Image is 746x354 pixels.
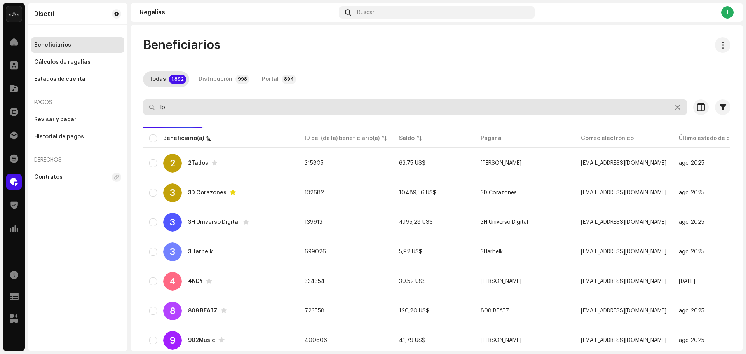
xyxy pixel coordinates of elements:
[399,279,426,284] span: 30,52 US$
[305,190,324,195] span: 132682
[679,220,704,225] span: ago 2025
[399,308,429,314] span: 120,20 US$
[188,279,203,284] div: 4NDY
[481,338,521,343] span: Alejandro Ordóñez
[305,160,324,166] span: 315805
[163,213,182,232] div: 3
[679,338,704,343] span: ago 2025
[481,160,521,166] span: Juan Lorenzo
[199,71,232,87] div: Distribución
[721,6,734,19] div: T
[305,249,326,255] span: 699026
[481,220,528,225] span: 3H Universo Digital
[188,220,240,225] div: 3H Universo Digital
[679,308,704,314] span: ago 2025
[399,190,436,195] span: 10.489,56 US$
[188,160,208,166] div: 2Tados
[679,249,704,255] span: ago 2025
[31,169,124,185] re-m-nav-item: Contratos
[169,75,186,84] p-badge: 1.892
[481,308,509,314] span: 808 BEATZ
[34,11,54,17] div: Disetti
[282,75,296,84] p-badge: 894
[34,174,63,180] div: Contratos
[581,160,666,166] span: cima.inc3@hotmail.com
[399,134,415,142] div: Saldo
[679,279,695,284] span: may 2024
[149,71,166,87] div: Todas
[163,331,182,350] div: 9
[188,249,213,255] div: 3lJarbelk
[481,279,521,284] span: Andres Beleño
[581,249,666,255] span: jarbelkheredia@gmail.com
[188,338,215,343] div: 902Music
[399,249,422,255] span: 5,92 US$
[305,279,325,284] span: 334354
[481,249,503,255] span: 3lJarbelk
[305,338,327,343] span: 400606
[143,37,220,53] span: Beneficiarios
[140,9,336,16] div: Regalías
[34,76,85,82] div: Estados de cuenta
[305,220,322,225] span: 139913
[31,37,124,53] re-m-nav-item: Beneficiarios
[31,71,124,87] re-m-nav-item: Estados de cuenta
[235,75,249,84] p-badge: 998
[163,242,182,261] div: 3
[34,117,77,123] div: Revisar y pagar
[399,220,433,225] span: 4.195,28 US$
[6,6,22,22] img: 02a7c2d3-3c89-4098-b12f-2ff2945c95ee
[163,183,182,202] div: 3
[581,308,666,314] span: elfabricio01@gmail.com
[163,272,182,291] div: 4
[143,99,687,115] input: Buscar
[399,160,425,166] span: 63,75 US$
[305,308,324,314] span: 723558
[679,160,704,166] span: ago 2025
[34,42,71,48] div: Beneficiarios
[34,134,84,140] div: Historial de pagos
[31,112,124,127] re-m-nav-item: Revisar y pagar
[188,190,227,195] div: 3D Corazones
[31,129,124,145] re-m-nav-item: Historial de pagos
[163,302,182,320] div: 8
[581,279,666,284] span: laculpaesde4ndy@yahoo.com
[31,93,124,112] re-a-nav-header: Pagos
[581,190,666,195] span: soloartistas3dc@hotmail.com
[31,54,124,70] re-m-nav-item: Cálculos de regalías
[581,338,666,343] span: 902prods@gmail.com
[679,190,704,195] span: ago 2025
[357,9,375,16] span: Buscar
[262,71,279,87] div: Portal
[305,134,380,142] div: ID del (de la) beneficiario(a)
[163,154,182,173] div: 2
[188,308,218,314] div: 808 BEATZ
[163,134,204,142] div: Beneficiario(a)
[481,190,517,195] span: 3D Corazones
[34,59,91,65] div: Cálculos de regalías
[31,151,124,169] re-a-nav-header: Derechos
[679,134,746,142] div: Último estado de cuenta
[581,220,666,225] span: 3huniversodigital@gmail.com
[399,338,425,343] span: 41,79 US$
